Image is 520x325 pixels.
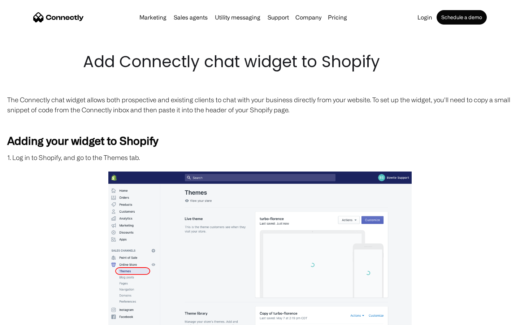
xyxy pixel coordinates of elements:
[7,134,158,147] strong: Adding your widget to Shopify
[7,152,513,162] p: 1. Log in to Shopify, and go to the Themes tab.
[212,14,263,20] a: Utility messaging
[7,95,513,115] p: The Connectly chat widget allows both prospective and existing clients to chat with your business...
[171,14,211,20] a: Sales agents
[14,312,43,322] ul: Language list
[415,14,435,20] a: Login
[325,14,350,20] a: Pricing
[136,14,169,20] a: Marketing
[293,12,324,22] div: Company
[33,12,84,23] a: home
[295,12,321,22] div: Company
[83,51,437,73] h1: Add Connectly chat widget to Shopify
[265,14,292,20] a: Support
[7,312,43,322] aside: Language selected: English
[437,10,487,25] a: Schedule a demo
